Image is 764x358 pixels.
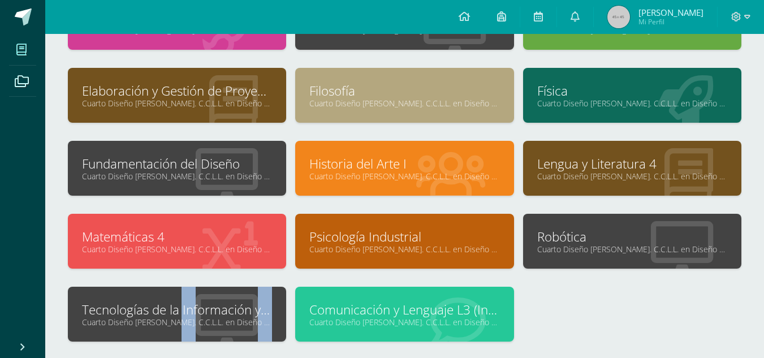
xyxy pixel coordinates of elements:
a: Cuarto Diseño [PERSON_NAME]. C.C.L.L. en Diseño "A" [82,317,272,327]
a: Cuarto Diseño [PERSON_NAME]. C.C.L.L. en Diseño "Level 2 A" [309,317,499,327]
a: Cuarto Diseño [PERSON_NAME]. C.C.L.L. en Diseño "A" [309,244,499,255]
a: Elaboración y Gestión de Proyectos [82,82,272,100]
a: Cuarto Diseño [PERSON_NAME]. C.C.L.L. en Diseño "A" [82,244,272,255]
a: Cuarto Diseño [PERSON_NAME]. C.C.L.L. en Diseño "A" [309,171,499,182]
a: Filosofía [309,82,499,100]
a: Tecnologías de la Información y la Comunicación 4 [82,301,272,318]
span: Mi Perfil [638,17,703,27]
a: Cuarto Diseño [PERSON_NAME]. C.C.L.L. en Diseño "A" [82,171,272,182]
a: Física [537,82,727,100]
a: Fundamentación del Diseño [82,155,272,172]
a: Comunicación y Lenguaje L3 (Inglés) [309,301,499,318]
a: Cuarto Diseño [PERSON_NAME]. C.C.L.L. en Diseño "A" [82,98,272,109]
img: 45x45 [607,6,630,28]
a: Cuarto Diseño [PERSON_NAME]. C.C.L.L. en Diseño "A" [309,98,499,109]
a: Historia del Arte I [309,155,499,172]
a: Cuarto Diseño [PERSON_NAME]. C.C.L.L. en Diseño "A" [537,98,727,109]
a: Cuarto Diseño [PERSON_NAME]. C.C.L.L. en Diseño "A" [537,244,727,255]
a: Lengua y Literatura 4 [537,155,727,172]
a: Robótica [537,228,727,245]
span: [PERSON_NAME] [638,7,703,18]
a: Matemáticas 4 [82,228,272,245]
a: Cuarto Diseño [PERSON_NAME]. C.C.L.L. en Diseño "A" [537,171,727,182]
a: Psicología Industrial [309,228,499,245]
